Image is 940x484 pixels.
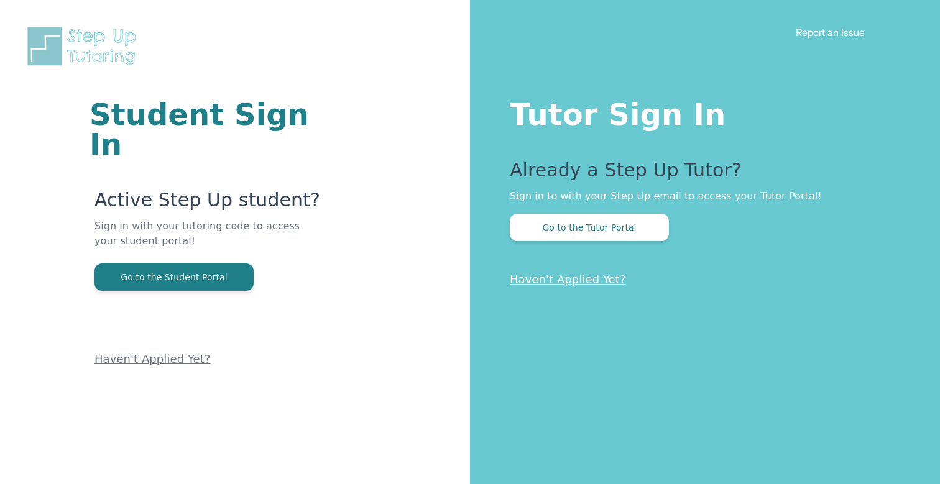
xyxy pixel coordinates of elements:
[25,25,144,68] img: Step Up Tutoring horizontal logo
[94,271,254,283] a: Go to the Student Portal
[510,221,669,233] a: Go to the Tutor Portal
[510,214,669,241] button: Go to the Tutor Portal
[510,94,890,129] h1: Tutor Sign In
[796,26,865,39] a: Report an Issue
[510,159,890,189] p: Already a Step Up Tutor?
[94,352,211,365] a: Haven't Applied Yet?
[510,189,890,204] p: Sign in to with your Step Up email to access your Tutor Portal!
[94,189,321,219] p: Active Step Up student?
[90,99,321,159] h1: Student Sign In
[94,263,254,291] button: Go to the Student Portal
[510,273,626,286] a: Haven't Applied Yet?
[94,219,321,263] p: Sign in with your tutoring code to access your student portal!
